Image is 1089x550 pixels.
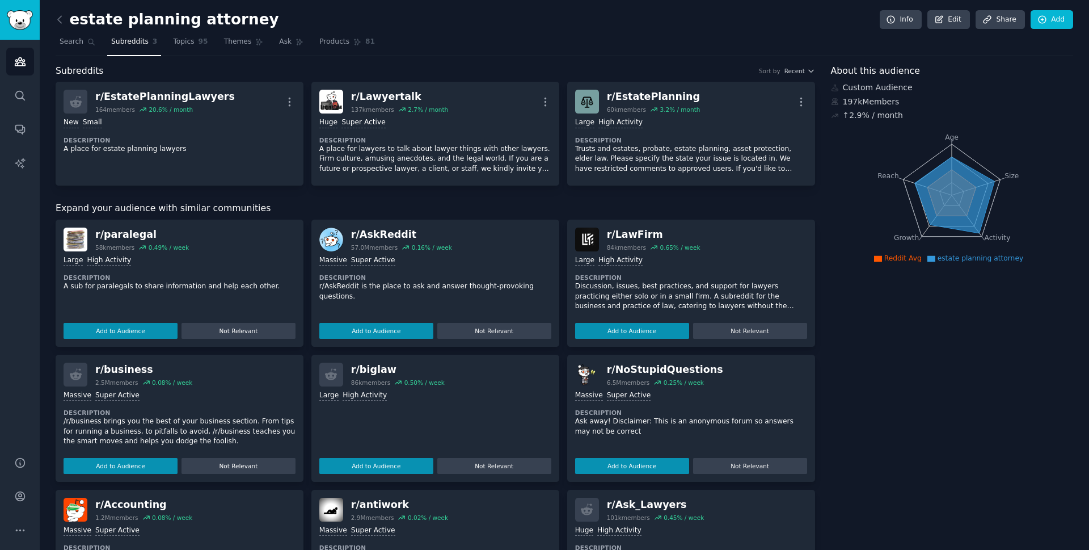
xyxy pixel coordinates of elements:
p: Trusts and estates, probate, estate planning, asset protection, elder law. Please specify the sta... [575,144,807,174]
a: Share [976,10,1024,30]
img: paralegal [64,228,87,251]
span: About this audience [831,64,920,78]
div: Super Active [351,526,395,536]
div: r/ NoStupidQuestions [607,363,723,377]
div: 84k members [607,243,646,251]
button: Recent [784,67,815,75]
div: 101k members [607,514,650,522]
img: GummySearch logo [7,10,33,30]
div: High Activity [87,255,131,266]
div: 0.49 % / week [149,243,189,251]
dt: Description [319,274,551,282]
span: Themes [224,37,252,47]
a: Ask [275,33,307,56]
div: r/ Lawyertalk [351,90,448,104]
div: High Activity [597,526,641,536]
div: 197k Members [831,96,1074,108]
span: Expand your audience with similar communities [56,201,271,216]
button: Add to Audience [575,323,689,339]
div: r/ Accounting [95,498,192,512]
div: 1.2M members [95,514,138,522]
span: 3 [153,37,158,47]
img: NoStupidQuestions [575,363,599,387]
div: Sort by [759,67,780,75]
img: LawFirm [575,228,599,251]
div: Super Active [95,526,140,536]
dt: Description [575,409,807,417]
p: Ask away! Disclaimer: This is an anonymous forum so answers may not be correct [575,417,807,436]
div: High Activity [598,255,643,266]
div: 0.08 % / week [152,514,192,522]
div: High Activity [343,391,387,401]
div: Massive [319,255,347,266]
img: antiwork [319,498,343,522]
span: estate planning attorney [938,254,1024,262]
div: r/ Ask_Lawyers [607,498,704,512]
button: Add to Audience [319,458,433,474]
p: A place for lawyers to talk about lawyer things with other lawyers. Firm culture, amusing anecdot... [319,144,551,174]
div: r/ paralegal [95,228,189,242]
a: Add [1031,10,1073,30]
span: Recent [784,67,805,75]
div: 2.9M members [351,514,394,522]
div: 86k members [351,379,390,387]
p: A place for estate planning lawyers [64,144,296,154]
img: Lawyertalk [319,90,343,114]
span: Topics [173,37,194,47]
div: Huge [319,117,337,128]
dt: Description [64,409,296,417]
div: r/ LawFirm [607,228,700,242]
span: Search [60,37,83,47]
div: Huge [575,526,593,536]
div: 20.6 % / month [149,106,193,114]
div: Massive [64,391,91,401]
div: 0.65 % / week [660,243,700,251]
dt: Description [64,274,296,282]
div: r/ AskReddit [351,228,452,242]
p: Discussion, issues, best practices, and support for lawyers practicing either solo or in a small ... [575,282,807,312]
div: ↑ 2.9 % / month [843,110,903,121]
button: Not Relevant [181,323,296,339]
h2: estate planning attorney [56,11,279,29]
div: 57.0M members [351,243,398,251]
span: Reddit Avg [884,254,922,262]
dt: Description [319,136,551,144]
div: High Activity [598,117,643,128]
div: New [64,117,79,128]
div: Large [64,255,83,266]
div: 6.5M members [607,379,650,387]
tspan: Size [1004,171,1019,179]
div: 60k members [607,106,646,114]
button: Not Relevant [437,323,551,339]
div: 0.02 % / week [408,514,448,522]
a: Subreddits3 [107,33,161,56]
dt: Description [64,136,296,144]
button: Not Relevant [693,323,807,339]
button: Add to Audience [64,458,178,474]
tspan: Growth [894,234,919,242]
img: Accounting [64,498,87,522]
div: Super Active [95,391,140,401]
div: 3.2 % / month [660,106,700,114]
div: Large [575,117,594,128]
div: Custom Audience [831,82,1074,94]
img: EstatePlanning [575,90,599,114]
span: Subreddits [111,37,149,47]
span: 81 [365,37,375,47]
span: 95 [199,37,208,47]
div: r/ EstatePlanningLawyers [95,90,235,104]
button: Not Relevant [181,458,296,474]
a: EstatePlanningr/EstatePlanning60kmembers3.2% / monthLargeHigh ActivityDescriptionTrusts and estat... [567,82,815,186]
a: Themes [220,33,268,56]
div: Massive [575,391,603,401]
div: Large [319,391,339,401]
a: Search [56,33,99,56]
a: Products81 [315,33,379,56]
a: Topics95 [169,33,212,56]
div: Massive [64,526,91,536]
div: r/ biglaw [351,363,445,377]
div: 0.08 % / week [152,379,192,387]
dt: Description [575,136,807,144]
button: Add to Audience [64,323,178,339]
div: r/ antiwork [351,498,448,512]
